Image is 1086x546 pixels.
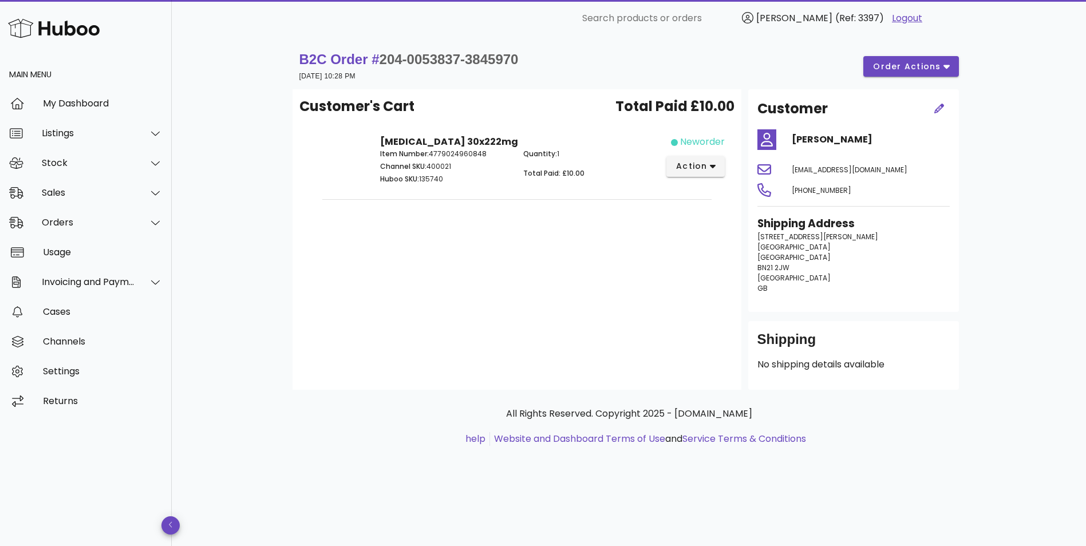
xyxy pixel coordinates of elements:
span: BN21 2JW [757,263,789,272]
div: Usage [43,247,163,258]
div: Cases [43,306,163,317]
span: GB [757,283,768,293]
img: Huboo Logo [8,16,100,41]
span: [EMAIL_ADDRESS][DOMAIN_NAME] [792,165,907,175]
div: Shipping [757,330,950,358]
div: Listings [42,128,135,139]
div: Channels [43,336,163,347]
span: 204-0053837-3845970 [380,52,519,67]
div: Sales [42,187,135,198]
span: [STREET_ADDRESS][PERSON_NAME] [757,232,878,242]
span: order actions [872,61,941,73]
span: [PERSON_NAME] [756,11,832,25]
span: [GEOGRAPHIC_DATA] [757,242,831,252]
p: 135740 [380,174,510,184]
small: [DATE] 10:28 PM [299,72,356,80]
div: Settings [43,366,163,377]
span: Quantity: [523,149,557,159]
span: action [676,160,708,172]
p: No shipping details available [757,358,950,371]
span: Huboo SKU: [380,174,419,184]
strong: B2C Order # [299,52,519,67]
span: Customer's Cart [299,96,414,117]
p: 400021 [380,161,510,172]
h4: [PERSON_NAME] [792,133,950,147]
a: help [465,432,485,445]
a: Website and Dashboard Terms of Use [494,432,665,445]
button: order actions [863,56,958,77]
h2: Customer [757,98,828,119]
div: Orders [42,217,135,228]
div: Invoicing and Payments [42,276,135,287]
div: neworder [680,135,725,149]
p: 4779024960848 [380,149,510,159]
span: (Ref: 3397) [835,11,884,25]
p: All Rights Reserved. Copyright 2025 - [DOMAIN_NAME] [302,407,957,421]
span: [GEOGRAPHIC_DATA] [757,273,831,283]
span: Total Paid £10.00 [615,96,734,117]
span: Total Paid: £10.00 [523,168,585,178]
div: Stock [42,157,135,168]
strong: [MEDICAL_DATA] 30x222mg [380,135,518,148]
span: [PHONE_NUMBER] [792,185,851,195]
span: [GEOGRAPHIC_DATA] [757,252,831,262]
li: and [490,432,806,446]
a: Logout [892,11,922,25]
button: action [666,156,725,177]
span: Channel SKU: [380,161,426,171]
a: Service Terms & Conditions [682,432,806,445]
img: Product Image [309,135,366,163]
span: Item Number: [380,149,429,159]
p: 1 [523,149,653,159]
h3: Shipping Address [757,216,950,232]
div: My Dashboard [43,98,163,109]
div: Returns [43,395,163,406]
